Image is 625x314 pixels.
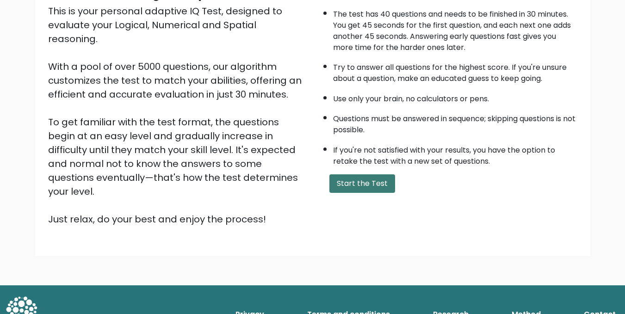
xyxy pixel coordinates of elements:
li: Questions must be answered in sequence; skipping questions is not possible. [333,109,577,135]
button: Start the Test [329,174,395,193]
li: The test has 40 questions and needs to be finished in 30 minutes. You get 45 seconds for the firs... [333,4,577,53]
li: If you're not satisfied with your results, you have the option to retake the test with a new set ... [333,140,577,167]
li: Try to answer all questions for the highest score. If you're unsure about a question, make an edu... [333,57,577,84]
li: Use only your brain, no calculators or pens. [333,89,577,105]
div: This is your personal adaptive IQ Test, designed to evaluate your Logical, Numerical and Spatial ... [48,4,307,226]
